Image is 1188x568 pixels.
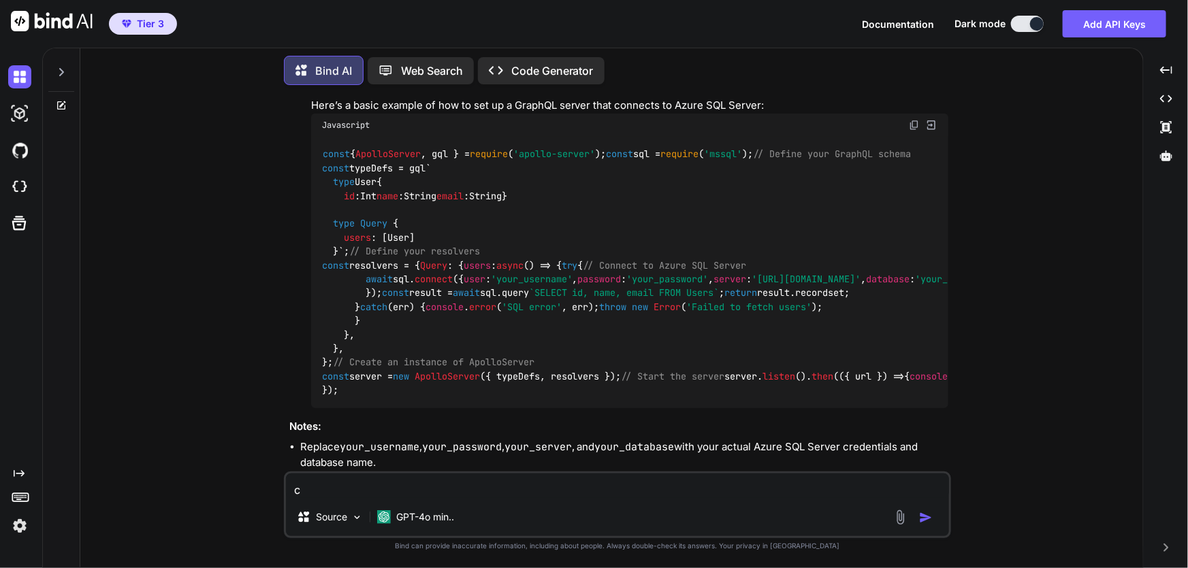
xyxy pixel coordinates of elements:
[322,120,370,131] span: Javascript
[862,17,934,31] button: Documentation
[725,287,758,299] span: return
[376,190,398,202] span: name
[8,514,31,537] img: settings
[496,259,524,271] span: async
[606,148,633,161] span: const
[333,246,338,258] span: }
[909,120,920,131] img: copy
[393,218,398,230] span: {
[360,218,387,230] span: Query
[371,231,376,244] span: :
[311,84,436,97] strong: Create a GraphQL Server
[867,273,910,285] span: database
[8,65,31,88] img: darkChat
[511,63,594,79] p: Code Generator
[464,259,491,271] span: users
[502,301,562,313] span: 'SQL error'
[502,287,529,299] span: query
[322,176,507,258] span: User Int String String User `
[333,356,534,369] span: // Create an instance of ApolloServer
[654,301,681,313] span: Error
[925,119,937,131] img: Open in Browser
[333,176,355,188] span: type
[349,246,480,258] span: // Define your resolvers
[366,273,393,285] span: await
[420,259,447,271] span: Query
[311,83,948,114] p: : Here’s a basic example of how to set up a GraphQL server that connects to Azure SQL Server:
[333,218,355,230] span: type
[578,273,622,285] span: password
[323,148,350,161] span: const
[919,511,933,524] img: icon
[632,301,649,313] span: new
[398,190,404,202] span: :
[491,273,573,285] span: 'your_username'
[11,11,93,31] img: Bind AI
[812,370,834,382] span: then
[355,190,360,202] span: :
[753,148,911,161] span: // Define your GraphQL schema
[529,287,720,299] span: `SELECT id, name, email FROM Users`
[344,190,355,202] span: id
[422,440,502,454] code: your_password
[502,190,507,202] span: }
[714,273,747,285] span: server
[415,370,480,382] span: ApolloServer
[426,301,464,313] span: console
[289,419,948,435] h3: Notes:
[562,259,578,271] span: try
[382,231,387,244] span: [
[763,370,796,382] span: listen
[504,440,572,454] code: your_server
[401,63,463,79] p: Web Search
[300,439,948,470] li: Replace , , , and with your actual Azure SQL Server credentials and database name.
[513,148,595,161] span: 'apollo-server'
[660,148,699,161] span: require
[376,176,382,188] span: {
[436,190,464,202] span: email
[409,231,415,244] span: ]
[796,287,845,299] span: recordset
[315,63,352,79] p: Bind AI
[8,139,31,162] img: githubDark
[470,148,508,161] span: require
[415,273,453,285] span: connect
[464,273,485,285] span: user
[322,370,349,382] span: const
[862,18,934,30] span: Documentation
[382,287,409,299] span: const
[595,440,675,454] code: your_database
[300,470,948,486] li: Ensure that your Azure SQL Server allows connections from your application’s IP address.
[453,287,480,299] span: await
[916,273,997,285] span: 'your_database'
[8,176,31,199] img: cloudideIcon
[109,13,177,35] button: premiumTier 3
[600,301,627,313] span: throw
[360,301,387,313] span: catch
[910,370,948,382] span: console
[583,259,747,271] span: // Connect to Azure SQL Server
[893,509,908,525] img: attachment
[322,162,349,174] span: const
[344,231,371,244] span: users
[351,512,363,523] img: Pick Models
[845,370,883,382] span: { url }
[137,17,164,31] span: Tier 3
[627,273,709,285] span: 'your_password'
[396,510,454,524] p: GPT-4o min..
[464,190,469,202] span: :
[954,17,1006,31] span: Dark mode
[122,20,131,28] img: premium
[355,148,421,161] span: ApolloServer
[340,440,419,454] code: your_username
[377,510,391,524] img: GPT-4o mini
[687,301,812,313] span: 'Failed to fetch users'
[8,102,31,125] img: darkAi-studio
[393,370,409,382] span: new
[1063,10,1166,37] button: Add API Keys
[322,259,349,271] span: const
[752,273,861,285] span: '[URL][DOMAIN_NAME]'
[839,370,905,382] span: ( ) =>
[704,148,742,161] span: 'mssql'
[316,510,347,524] p: Source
